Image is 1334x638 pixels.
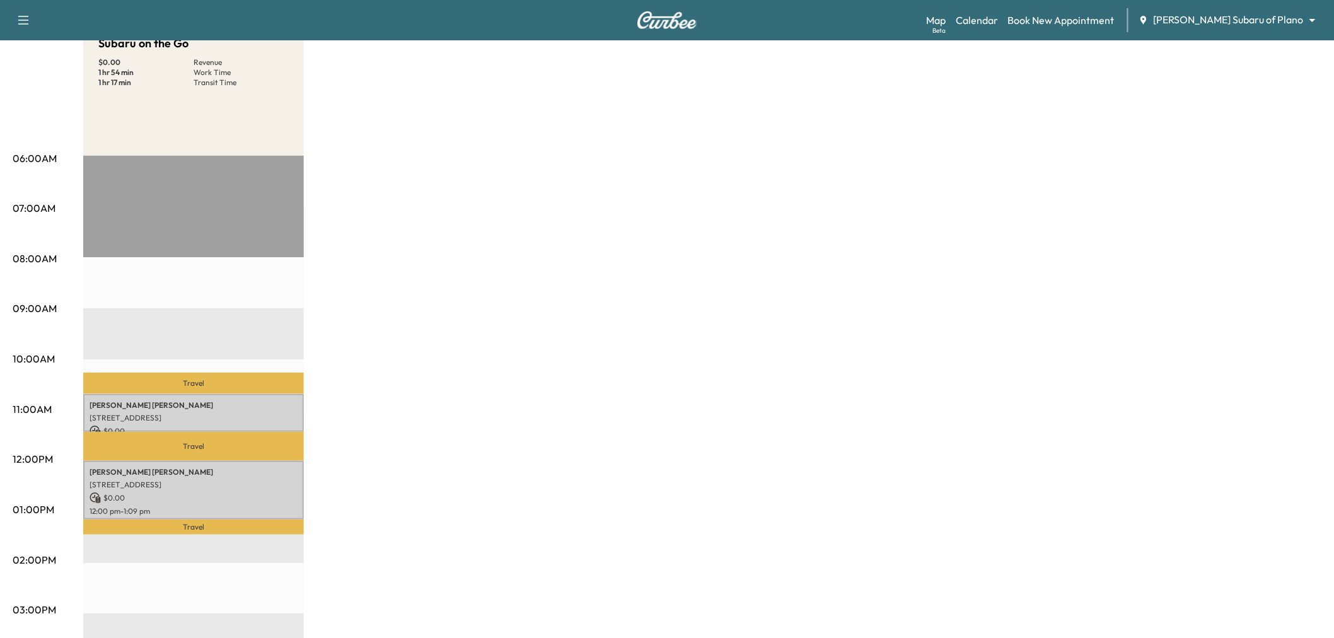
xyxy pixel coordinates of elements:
[926,13,946,28] a: MapBeta
[13,402,52,417] p: 11:00AM
[1008,13,1115,28] a: Book New Appointment
[13,251,57,266] p: 08:00AM
[13,301,57,316] p: 09:00AM
[956,13,998,28] a: Calendar
[98,67,194,78] p: 1 hr 54 min
[83,519,304,535] p: Travel
[1154,13,1304,27] span: [PERSON_NAME] Subaru of Plano
[90,480,298,490] p: [STREET_ADDRESS]
[90,492,298,504] p: $ 0.00
[13,151,57,166] p: 06:00AM
[13,200,55,216] p: 07:00AM
[83,432,304,461] p: Travel
[83,373,304,394] p: Travel
[98,35,188,52] h5: Subaru on the Go
[194,78,289,88] p: Transit Time
[90,400,298,410] p: [PERSON_NAME] [PERSON_NAME]
[90,506,298,516] p: 12:00 pm - 1:09 pm
[637,11,697,29] img: Curbee Logo
[13,451,53,467] p: 12:00PM
[13,602,56,617] p: 03:00PM
[194,57,289,67] p: Revenue
[90,413,298,423] p: [STREET_ADDRESS]
[932,26,946,35] div: Beta
[98,57,194,67] p: $ 0.00
[98,78,194,88] p: 1 hr 17 min
[13,351,55,366] p: 10:00AM
[13,552,56,567] p: 02:00PM
[90,467,298,477] p: [PERSON_NAME] [PERSON_NAME]
[194,67,289,78] p: Work Time
[13,502,54,517] p: 01:00PM
[90,426,298,437] p: $ 0.00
